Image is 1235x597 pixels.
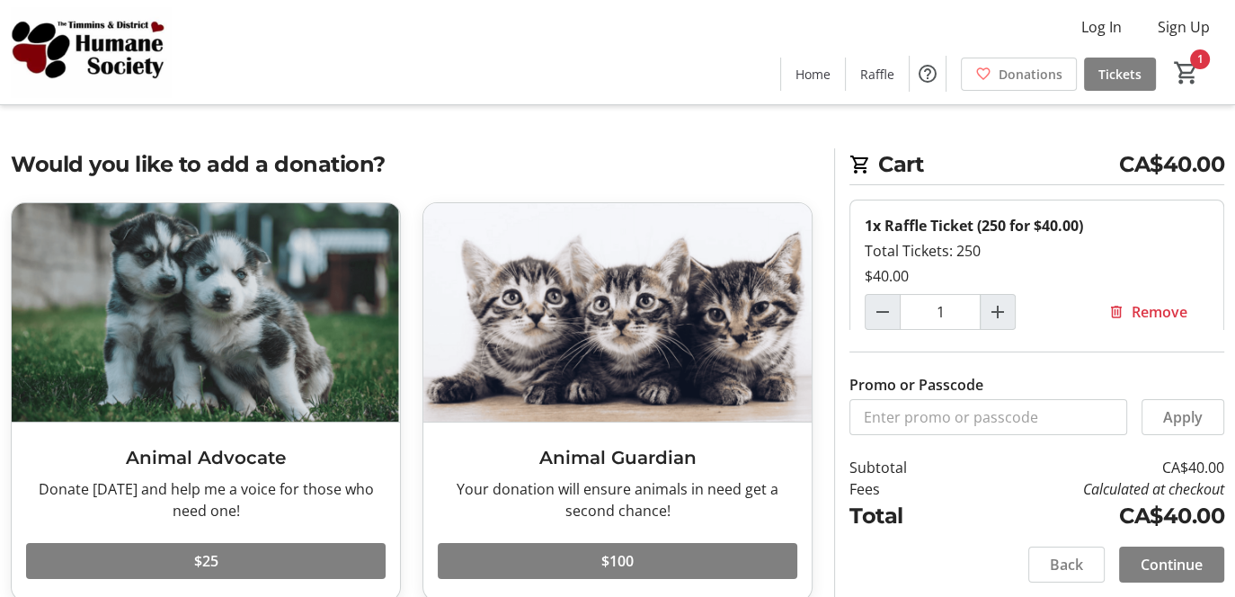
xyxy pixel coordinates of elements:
button: Cart [1170,57,1203,89]
button: Increment by one [981,295,1015,329]
a: Tickets [1084,58,1156,91]
span: Home [795,65,831,84]
span: $25 [194,550,218,572]
div: Total Tickets: 250 [865,240,1209,262]
div: Donate [DATE] and help me a voice for those who need one! [26,478,386,521]
td: Calculated at checkout [958,478,1224,500]
button: Apply [1142,399,1224,435]
a: Raffle [846,58,909,91]
td: Total [849,500,958,532]
div: Your donation will ensure animals in need get a second chance! [438,478,797,521]
span: Back [1050,554,1083,575]
td: Fees [849,478,958,500]
h2: Would you like to add a donation? [11,148,813,181]
td: Subtotal [849,457,958,478]
a: Donations [961,58,1077,91]
input: Enter promo or passcode [849,399,1127,435]
button: $25 [26,543,386,579]
img: Timmins and District Humane Society's Logo [11,7,171,97]
span: Continue [1141,554,1203,575]
h3: Animal Advocate [26,444,386,471]
img: Animal Advocate [12,203,400,422]
span: $100 [601,550,634,572]
h2: Cart [849,148,1224,185]
button: Log In [1067,13,1136,41]
span: Log In [1081,16,1122,38]
td: CA$40.00 [958,457,1224,478]
span: Donations [999,65,1062,84]
input: Raffle Ticket (250 for $40.00) Quantity [900,294,981,330]
label: Promo or Passcode [849,374,983,396]
div: $40.00 [865,265,1209,287]
span: Sign Up [1158,16,1210,38]
span: CA$40.00 [1119,148,1224,181]
button: Continue [1119,547,1224,583]
img: Animal Guardian [423,203,812,422]
button: Remove [1087,294,1209,330]
span: Tickets [1098,65,1142,84]
a: Home [781,58,845,91]
button: Decrement by one [866,295,900,329]
button: $100 [438,543,797,579]
span: Apply [1163,406,1203,428]
button: Sign Up [1143,13,1224,41]
span: Raffle [860,65,894,84]
td: CA$40.00 [958,500,1224,532]
button: Help [910,56,946,92]
button: Back [1028,547,1105,583]
span: Remove [1132,301,1187,323]
h3: Animal Guardian [438,444,797,471]
div: 1x Raffle Ticket (250 for $40.00) [865,215,1209,236]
